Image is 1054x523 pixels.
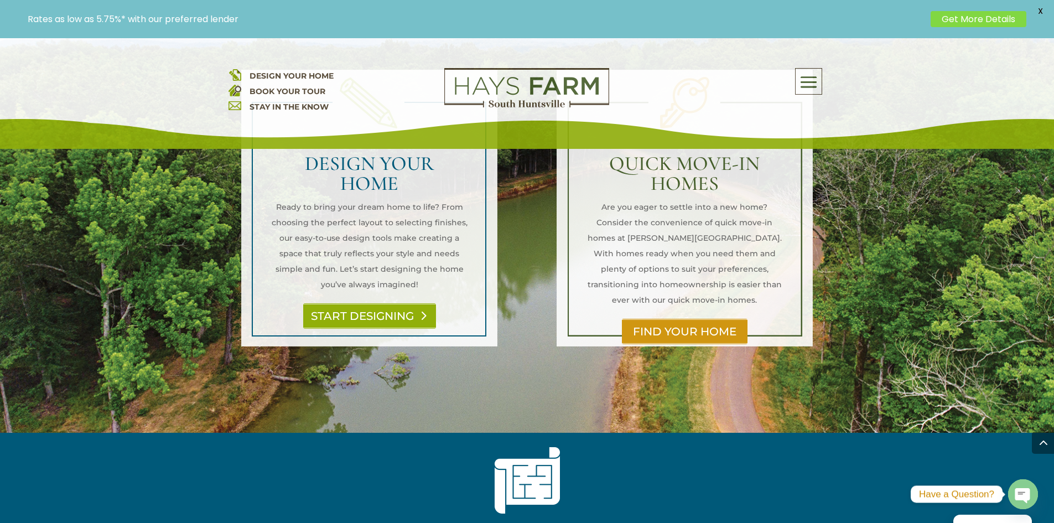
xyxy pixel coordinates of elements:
[229,68,241,81] img: design your home
[271,154,468,199] h2: DESIGN YOUR HOME
[28,14,925,24] p: Rates as low as 5.75%* with our preferred lender
[250,71,334,81] a: DESIGN YOUR HOME
[586,199,783,308] p: Are you eager to settle into a new home? Consider the convenience of quick move-in homes at [PERS...
[444,100,609,110] a: hays farm homes huntsville development
[250,102,329,112] a: STAY IN THE KNOW
[494,447,560,514] img: CustomizationIcon
[1032,3,1048,19] span: X
[250,86,325,96] a: BOOK YOUR TOUR
[622,319,747,344] a: FIND YOUR HOME
[229,84,241,96] img: book your home tour
[586,154,783,199] h2: QUICK MOVE-IN HOMES
[271,199,468,292] p: Ready to bring your dream home to life? From choosing the perfect layout to selecting finishes, o...
[444,68,609,108] img: Logo
[931,11,1026,27] a: Get More Details
[303,303,436,329] a: START DESIGNING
